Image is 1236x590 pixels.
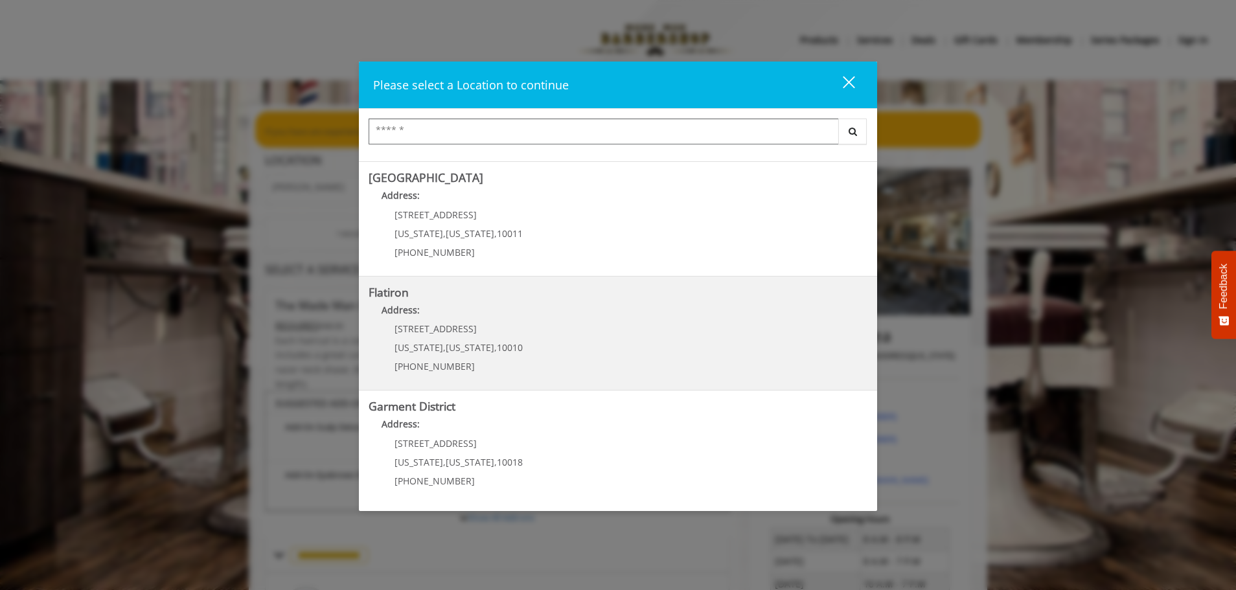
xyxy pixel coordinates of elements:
[494,227,497,240] span: ,
[494,456,497,468] span: ,
[497,341,523,354] span: 10010
[446,341,494,354] span: [US_STATE]
[395,437,477,449] span: [STREET_ADDRESS]
[819,71,863,98] button: close dialog
[369,119,839,144] input: Search Center
[494,341,497,354] span: ,
[443,227,446,240] span: ,
[395,209,477,221] span: [STREET_ADDRESS]
[382,189,420,201] b: Address:
[395,323,477,335] span: [STREET_ADDRESS]
[369,170,483,185] b: [GEOGRAPHIC_DATA]
[382,418,420,430] b: Address:
[369,284,409,300] b: Flatiron
[395,227,443,240] span: [US_STATE]
[373,77,569,93] span: Please select a Location to continue
[828,75,854,95] div: close dialog
[446,456,494,468] span: [US_STATE]
[1211,251,1236,339] button: Feedback - Show survey
[395,246,475,258] span: [PHONE_NUMBER]
[369,119,867,151] div: Center Select
[443,341,446,354] span: ,
[446,227,494,240] span: [US_STATE]
[497,227,523,240] span: 10011
[395,341,443,354] span: [US_STATE]
[443,456,446,468] span: ,
[382,304,420,316] b: Address:
[395,475,475,487] span: [PHONE_NUMBER]
[395,360,475,372] span: [PHONE_NUMBER]
[395,456,443,468] span: [US_STATE]
[1218,264,1230,309] span: Feedback
[369,398,455,414] b: Garment District
[497,456,523,468] span: 10018
[845,127,860,136] i: Search button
